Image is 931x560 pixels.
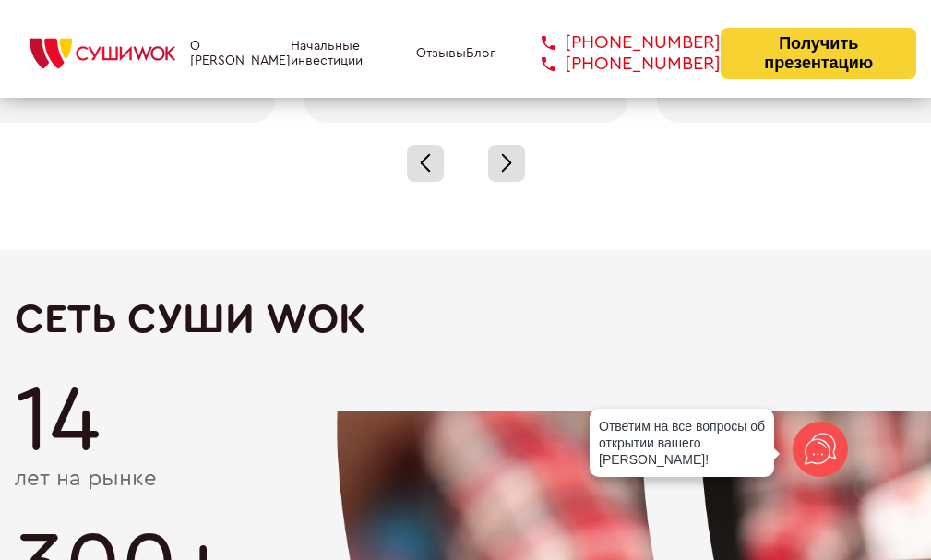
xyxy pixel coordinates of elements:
a: Начальные инвестиции [291,39,416,68]
button: Получить презентацию [721,28,916,79]
a: О [PERSON_NAME] [190,39,291,68]
div: Ответим на все вопросы об открытии вашего [PERSON_NAME]! [590,409,774,477]
a: Блог [466,46,495,61]
div: 14 [15,375,916,467]
a: [PHONE_NUMBER] [514,54,721,75]
div: лет на рынке [15,467,916,493]
img: СУШИWOK [15,33,190,74]
a: [PHONE_NUMBER] [514,32,721,54]
h2: Сеть Суши Wok [15,296,916,343]
a: Отзывы [416,46,466,61]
